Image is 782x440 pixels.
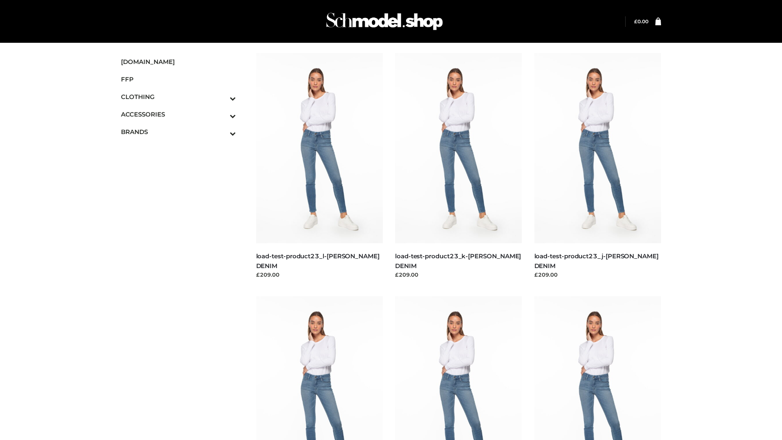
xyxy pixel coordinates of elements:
div: £209.00 [395,271,522,279]
img: Schmodel Admin 964 [323,5,446,37]
a: ACCESSORIESToggle Submenu [121,106,236,123]
a: load-test-product23_l-[PERSON_NAME] DENIM [256,252,380,269]
a: CLOTHINGToggle Submenu [121,88,236,106]
span: £ [634,18,637,24]
a: BRANDSToggle Submenu [121,123,236,141]
button: Toggle Submenu [207,123,236,141]
a: £0.00 [634,18,648,24]
a: load-test-product23_j-[PERSON_NAME] DENIM [534,252,659,269]
a: load-test-product23_k-[PERSON_NAME] DENIM [395,252,521,269]
span: FFP [121,75,236,84]
button: Toggle Submenu [207,88,236,106]
button: Toggle Submenu [207,106,236,123]
a: [DOMAIN_NAME] [121,53,236,70]
span: [DOMAIN_NAME] [121,57,236,66]
span: ACCESSORIES [121,110,236,119]
a: FFP [121,70,236,88]
span: CLOTHING [121,92,236,101]
div: £209.00 [534,271,661,279]
span: BRANDS [121,127,236,136]
div: £209.00 [256,271,383,279]
bdi: 0.00 [634,18,648,24]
